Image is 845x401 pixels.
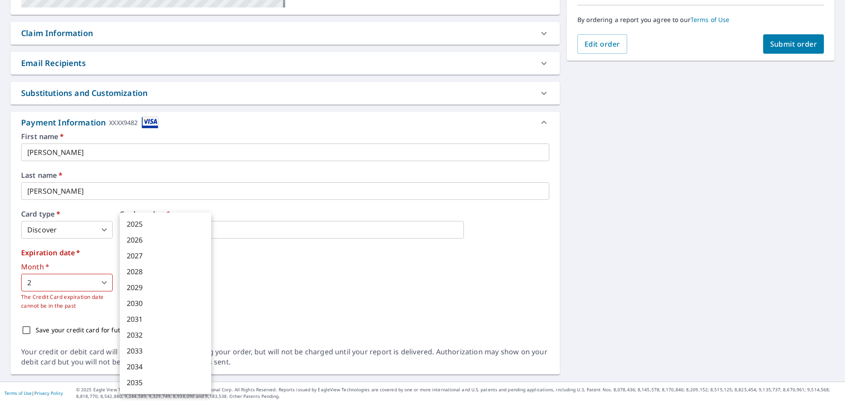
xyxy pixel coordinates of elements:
li: 2031 [120,311,211,327]
li: 2030 [120,295,211,311]
li: 2025 [120,216,211,232]
li: 2027 [120,248,211,264]
li: 2035 [120,375,211,390]
li: 2026 [120,232,211,248]
li: 2032 [120,327,211,343]
li: 2033 [120,343,211,359]
li: 2029 [120,280,211,295]
li: 2028 [120,264,211,280]
li: 2034 [120,359,211,375]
